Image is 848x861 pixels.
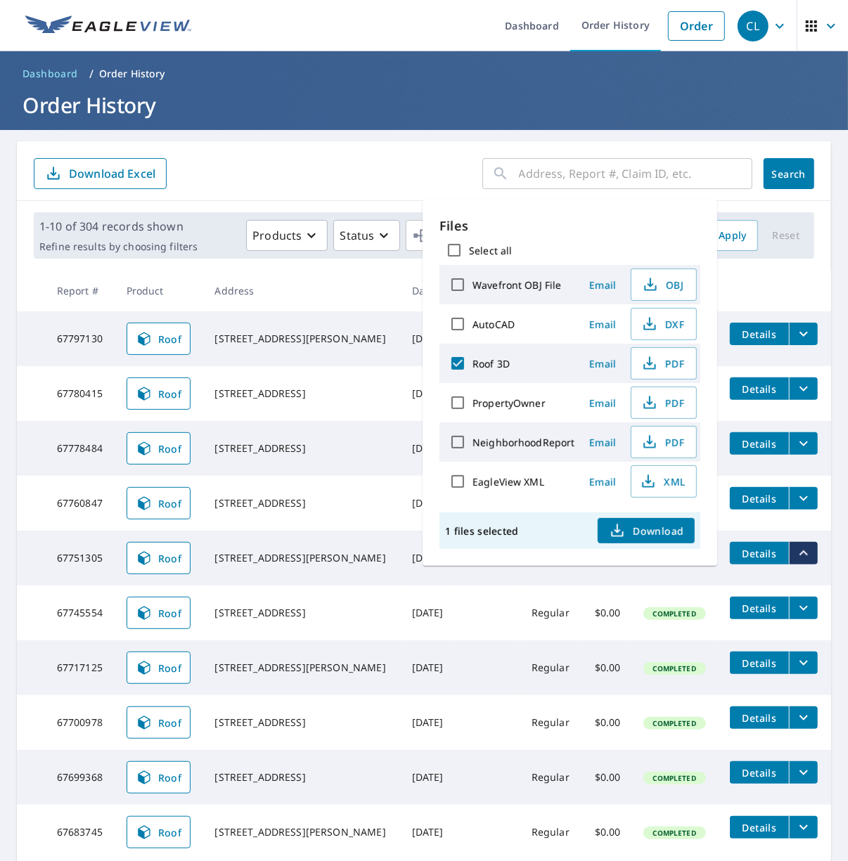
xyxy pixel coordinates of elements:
[631,268,697,301] button: OBJ
[99,67,165,81] p: Order History
[127,706,191,739] a: Roof
[738,437,780,451] span: Details
[738,11,769,41] div: CL
[645,609,705,619] span: Completed
[583,750,632,805] td: $0.00
[645,773,705,783] span: Completed
[738,492,780,505] span: Details
[401,640,456,695] td: [DATE]
[520,585,583,640] td: Regular
[520,805,583,860] td: Regular
[473,318,515,331] label: AutoCAD
[738,766,780,779] span: Details
[738,328,780,341] span: Details
[39,218,198,235] p: 1-10 of 304 records shown
[580,353,625,375] button: Email
[631,347,697,380] button: PDF
[730,816,789,839] button: detailsBtn-67683745
[214,770,389,784] div: [STREET_ADDRESS]
[46,311,115,366] td: 67797130
[252,227,302,244] p: Products
[39,240,198,253] p: Refine results by choosing filters
[789,761,818,784] button: filesDropdownBtn-67699368
[127,652,191,684] a: Roof
[789,816,818,839] button: filesDropdownBtn-67683745
[583,805,632,860] td: $0.00
[25,15,191,37] img: EV Logo
[401,750,456,805] td: [DATE]
[333,220,400,251] button: Status
[401,270,456,311] th: Date
[473,475,544,488] label: EagleView XML
[406,220,485,251] button: Orgs
[340,227,374,244] p: Status
[789,487,818,510] button: filesDropdownBtn-67760847
[136,824,182,841] span: Roof
[401,585,456,640] td: [DATE]
[668,11,725,41] a: Order
[789,706,818,729] button: filesDropdownBtn-67700978
[46,750,115,805] td: 67699368
[631,426,697,458] button: PDF
[586,436,619,449] span: Email
[738,656,780,670] span: Details
[214,825,389,839] div: [STREET_ADDRESS][PERSON_NAME]
[46,366,115,421] td: 67780415
[34,158,167,189] button: Download Excel
[789,542,818,564] button: filesDropdownBtn-67751305
[136,659,182,676] span: Roof
[586,357,619,370] span: Email
[17,63,831,85] nav: breadcrumb
[640,434,685,451] span: PDF
[520,640,583,695] td: Regular
[214,496,389,510] div: [STREET_ADDRESS]
[520,750,583,805] td: Regular
[17,63,84,85] a: Dashboard
[17,91,831,119] h1: Order History
[214,441,389,455] div: [STREET_ADDRESS]
[640,473,685,490] span: XML
[445,524,518,538] p: 1 files selected
[46,531,115,585] td: 67751305
[631,387,697,419] button: PDF
[246,220,328,251] button: Products
[631,465,697,498] button: XML
[719,227,747,245] span: Apply
[46,640,115,695] td: 67717125
[401,695,456,750] td: [DATE]
[136,385,182,402] span: Roof
[473,436,574,449] label: NeighborhoodReport
[583,695,632,750] td: $0.00
[214,661,389,675] div: [STREET_ADDRESS][PERSON_NAME]
[214,332,389,346] div: [STREET_ADDRESS][PERSON_NAME]
[631,308,697,340] button: DXF
[640,316,685,332] span: DXF
[127,432,191,465] a: Roof
[586,396,619,410] span: Email
[730,542,789,564] button: detailsBtn-67751305
[136,440,182,457] span: Roof
[401,421,456,476] td: [DATE]
[203,270,400,311] th: Address
[789,432,818,455] button: filesDropdownBtn-67778484
[214,716,389,730] div: [STREET_ADDRESS]
[469,244,512,257] label: Select all
[586,318,619,331] span: Email
[730,487,789,510] button: detailsBtn-67760847
[580,274,625,296] button: Email
[789,323,818,345] button: filesDropdownBtn-67797130
[214,606,389,620] div: [STREET_ADDRESS]
[645,828,705,838] span: Completed
[46,270,115,311] th: Report #
[730,597,789,619] button: detailsBtn-67745554
[401,531,456,585] td: [DATE]
[46,805,115,860] td: 67683745
[473,278,561,292] label: Wavefront OBJ File
[730,706,789,729] button: detailsBtn-67700978
[738,382,780,396] span: Details
[583,585,632,640] td: $0.00
[439,216,700,235] p: Files
[401,805,456,860] td: [DATE]
[520,695,583,750] td: Regular
[580,392,625,414] button: Email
